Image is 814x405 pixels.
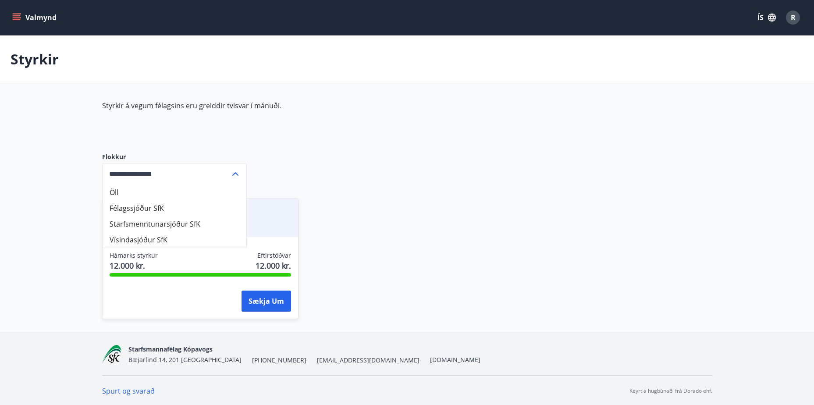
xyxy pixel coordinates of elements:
img: x5MjQkxwhnYn6YREZUTEa9Q4KsBUeQdWGts9Dj4O.png [102,345,122,364]
button: R [782,7,803,28]
span: R [791,13,796,22]
button: Sækja um [242,291,291,312]
span: [PHONE_NUMBER] [252,356,306,365]
span: 12.000 kr. [256,260,291,271]
li: Vísindasjóður SfK [103,232,246,248]
span: 12.000 kr. [110,260,158,271]
a: Spurt og svarað [102,386,155,396]
a: [DOMAIN_NAME] [430,355,480,364]
span: Starfsmannafélag Kópavogs [128,345,213,353]
span: Eftirstöðvar [257,251,291,260]
span: [EMAIL_ADDRESS][DOMAIN_NAME] [317,356,419,365]
li: Öll [103,185,246,200]
span: Bæjarlind 14, 201 [GEOGRAPHIC_DATA] [128,355,242,364]
label: Flokkur [102,153,247,161]
button: ÍS [753,10,781,25]
p: Keyrt á hugbúnaði frá Dorado ehf. [629,387,712,395]
li: Félagssjóður SfK [103,200,246,216]
p: Styrkir [11,50,59,69]
p: Styrkir á vegum félagsins eru greiddir tvisvar í mánuði. [102,101,516,110]
li: Starfsmenntunarsjóður SfK [103,216,246,232]
span: Hámarks styrkur [110,251,158,260]
button: menu [11,10,60,25]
